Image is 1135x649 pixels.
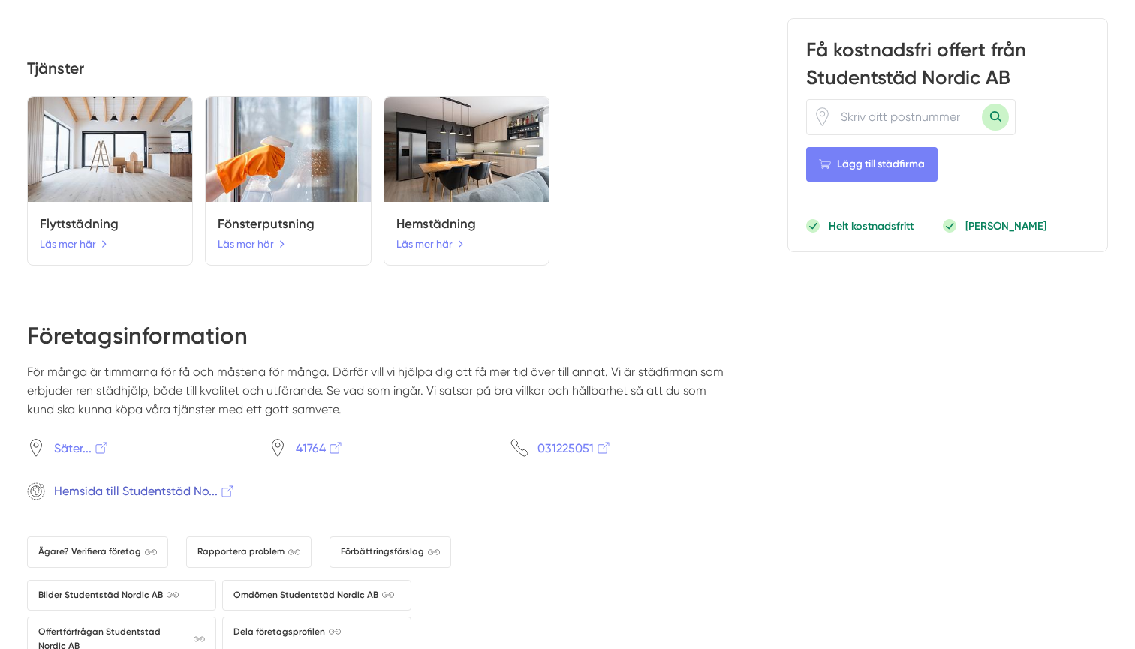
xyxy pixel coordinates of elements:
a: Säter... [27,439,245,458]
h4: Tjänster [27,57,727,84]
span: Säter... [54,439,110,458]
svg: Telefon [510,439,528,457]
p: För många är timmarna för få och måstena för många. Därför vill vi hjälpa dig att få mer tid över... [27,362,727,431]
svg: Pin / Karta [813,107,832,126]
a: 031225051 [510,439,728,458]
span: 031225051 [537,439,612,458]
p: [PERSON_NAME] [965,218,1046,233]
button: Sök med postnummer [982,104,1009,131]
span: Bilder Studentstäd Nordic AB [38,588,179,602]
a: Läs mer här [396,236,464,252]
h5: Fönsterputsning [218,214,358,234]
a: Hemsida till Studentstäd No... [27,482,245,500]
svg: Pin / Karta [27,439,45,457]
span: Omdömen Studentstäd Nordic AB [233,588,394,602]
span: Rapportera problem [197,545,300,559]
a: Bilder Studentstäd Nordic AB [27,580,216,611]
span: Klicka för att använda din position. [813,107,832,126]
span: Ägare? Verifiera företag [38,545,157,559]
span: 41764 [296,439,344,458]
a: Rapportera problem [186,536,312,567]
a: Omdömen Studentstäd Nordic AB [222,580,411,611]
h2: Företagsinformation [27,320,727,362]
span: Hemsida till Studentstäd No... [54,482,236,500]
a: Läs mer här [40,236,107,252]
span: Förbättringsförslag [341,545,440,559]
h5: Hemstädning [396,214,537,234]
a: 41764 [269,439,486,458]
a: Förbättringsförslag [330,536,451,567]
a: Läs mer här [218,236,285,252]
: Lägg till städfirma [806,147,938,182]
h5: Flyttstädning [40,214,180,234]
img: Studentstäd Nordic AB utför tjänsten Fönsterputsning [206,97,370,202]
a: Ägare? Verifiera företag [27,536,168,567]
img: Studentstäd Nordic AB utför tjänsten Flyttstädning [28,97,192,202]
input: Skriv ditt postnummer [832,99,982,134]
svg: Pin / Karta [269,439,287,457]
p: Helt kostnadsfritt [829,218,914,233]
img: Studentstäd Nordic AB utför tjänsten Hemstädning [384,97,549,202]
span: Dela företagsprofilen [233,625,341,639]
h3: Få kostnadsfri offert från Studentstäd Nordic AB [806,37,1089,98]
